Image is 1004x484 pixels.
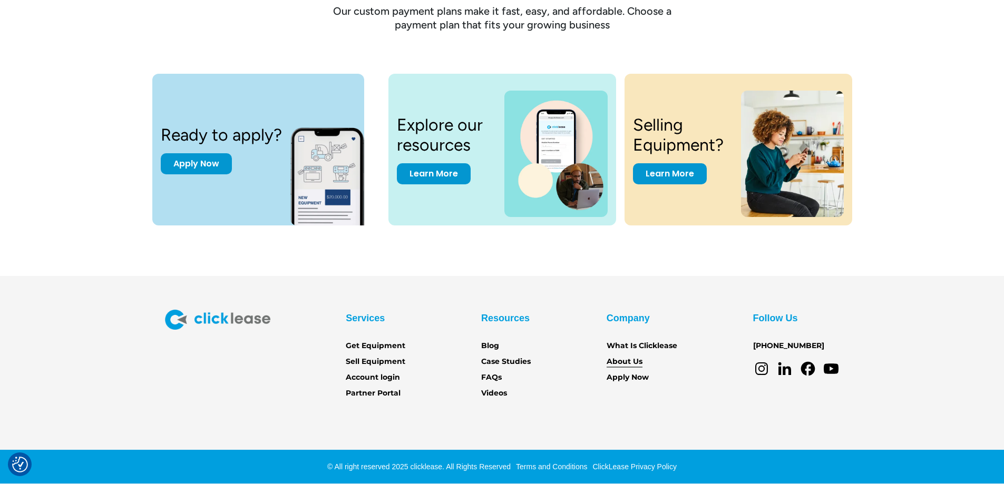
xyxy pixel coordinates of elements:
a: Learn More [633,163,707,184]
a: Terms and Conditions [513,462,587,471]
a: What Is Clicklease [607,340,677,352]
h3: Explore our resources [397,115,492,155]
a: Learn More [397,163,471,184]
a: Get Equipment [346,340,405,352]
a: Blog [481,340,499,352]
a: Partner Portal [346,388,401,399]
a: About Us [607,356,642,368]
h3: Ready to apply? [161,125,282,145]
a: [PHONE_NUMBER] [753,340,824,352]
a: ClickLease Privacy Policy [590,462,677,471]
div: Resources [481,310,530,327]
div: Our custom payment plans make it fast, easy, and affordable. Choose a payment plan that fits your... [318,4,687,32]
h3: Selling Equipment? [633,115,729,155]
img: Revisit consent button [12,457,28,472]
img: a woman sitting on a stool looking at her cell phone [741,91,843,217]
div: Services [346,310,385,327]
a: FAQs [481,372,502,383]
a: Case Studies [481,356,531,368]
img: a photo of a man on a laptop and a cell phone [504,91,607,217]
a: Account login [346,372,400,383]
div: © All right reserved 2025 clicklease. All Rights Reserved [327,461,511,472]
a: Sell Equipment [346,356,405,368]
button: Consent Preferences [12,457,28,472]
img: New equipment quote on the screen of a smart phone [290,116,383,225]
div: Follow Us [753,310,798,327]
a: Videos [481,388,507,399]
a: Apply Now [161,153,232,174]
img: Clicklease logo [165,310,270,330]
a: Apply Now [607,372,649,383]
div: Company [607,310,650,327]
